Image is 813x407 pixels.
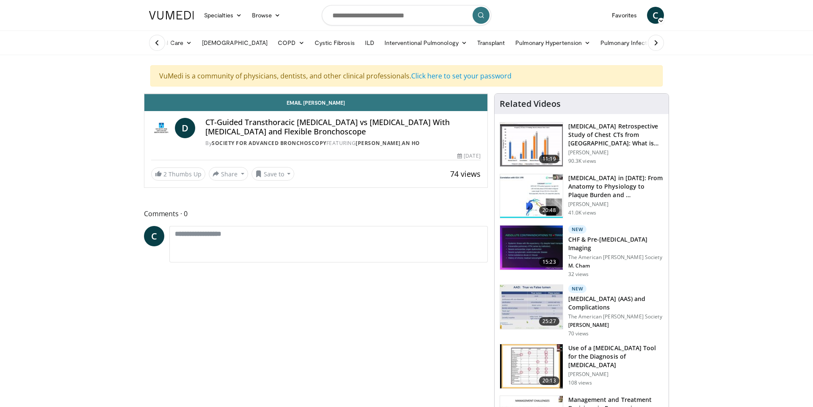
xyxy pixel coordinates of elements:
span: 25:27 [539,317,559,326]
a: ILD [360,34,379,51]
img: 6a143f31-f1e1-4cea-acc1-48239cf5bf88.150x105_q85_crop-smart_upscale.jpg [500,226,563,270]
span: 2 [163,170,167,178]
a: 15:23 New CHF & Pre-[MEDICAL_DATA] Imaging The American [PERSON_NAME] Society M. Cham 32 views [500,225,664,278]
button: Share [209,167,248,181]
span: 74 views [450,169,481,179]
a: Click here to set your password [411,71,512,81]
p: 70 views [568,330,589,337]
h3: Use of a [MEDICAL_DATA] Tool for the Diagnosis of [MEDICAL_DATA] [568,344,664,369]
a: Specialties [199,7,247,24]
h3: [MEDICAL_DATA] Retrospective Study of Chest CTs from [GEOGRAPHIC_DATA]: What is the Re… [568,122,664,148]
a: [DEMOGRAPHIC_DATA] [197,34,273,51]
img: Society for Advanced Bronchoscopy [151,118,171,138]
a: C [647,7,664,24]
img: VuMedi Logo [149,11,194,20]
a: Interventional Pulmonology [379,34,472,51]
p: [PERSON_NAME] [568,201,664,208]
button: Save to [252,167,295,181]
input: Search topics, interventions [322,5,491,25]
img: 823da73b-7a00-425d-bb7f-45c8b03b10c3.150x105_q85_crop-smart_upscale.jpg [500,174,563,218]
span: 20:48 [539,206,559,215]
a: [PERSON_NAME] [356,139,401,147]
span: 20:13 [539,376,559,385]
p: M. Cham [568,262,664,269]
p: The American [PERSON_NAME] Society [568,254,664,261]
p: New [568,284,587,293]
p: [PERSON_NAME] [568,149,664,156]
span: Comments 0 [144,208,488,219]
p: The American [PERSON_NAME] Society [568,313,664,320]
p: New [568,225,587,234]
span: 11:19 [539,155,559,163]
div: VuMedi is a community of physicians, dentists, and other clinical professionals. [150,65,663,86]
h3: [MEDICAL_DATA] (AAS) and Complications [568,295,664,312]
span: 15:23 [539,258,559,266]
a: Pulmonary Infection [595,34,669,51]
a: Favorites [607,7,642,24]
a: 2 Thumbs Up [151,167,205,181]
a: Email [PERSON_NAME] [144,94,487,111]
a: Society for Advanced Bronchoscopy [212,139,326,147]
a: Browse [247,7,286,24]
a: 25:27 New [MEDICAL_DATA] (AAS) and Complications The American [PERSON_NAME] Society [PERSON_NAME]... [500,284,664,337]
div: By FEATURING , [205,139,481,147]
a: Transplant [472,34,510,51]
a: COPD [273,34,309,51]
h3: [MEDICAL_DATA] in [DATE]: From Anatomy to Physiology to Plaque Burden and … [568,174,664,199]
h4: Related Videos [500,99,561,109]
h4: CT-Guided Transthoracic [MEDICAL_DATA] vs [MEDICAL_DATA] With [MEDICAL_DATA] and Flexible Broncho... [205,118,481,136]
p: 41.0K views [568,209,596,216]
div: [DATE] [457,152,480,160]
a: D [175,118,195,138]
a: C [144,226,164,246]
a: 20:13 Use of a [MEDICAL_DATA] Tool for the Diagnosis of [MEDICAL_DATA] [PERSON_NAME] 108 views [500,344,664,389]
p: 32 views [568,271,589,278]
p: [PERSON_NAME] [568,371,664,378]
a: Cystic Fibrosis [310,34,360,51]
a: Pulmonary Hypertension [510,34,596,51]
img: 6ccc95e5-92fb-4556-ac88-59144b238c7c.150x105_q85_crop-smart_upscale.jpg [500,285,563,329]
img: c2eb46a3-50d3-446d-a553-a9f8510c7760.150x105_q85_crop-smart_upscale.jpg [500,123,563,167]
p: 90.3K views [568,158,596,164]
a: 11:19 [MEDICAL_DATA] Retrospective Study of Chest CTs from [GEOGRAPHIC_DATA]: What is the Re… [PE... [500,122,664,167]
h3: CHF & Pre-[MEDICAL_DATA] Imaging [568,235,664,252]
a: 20:48 [MEDICAL_DATA] in [DATE]: From Anatomy to Physiology to Plaque Burden and … [PERSON_NAME] 4... [500,174,664,219]
p: 108 views [568,379,592,386]
img: 53aeef7e-3fbc-4855-a228-05a10d5ffb8a.150x105_q85_crop-smart_upscale.jpg [500,344,563,388]
p: [PERSON_NAME] [568,322,664,329]
a: An Ho [402,139,420,147]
